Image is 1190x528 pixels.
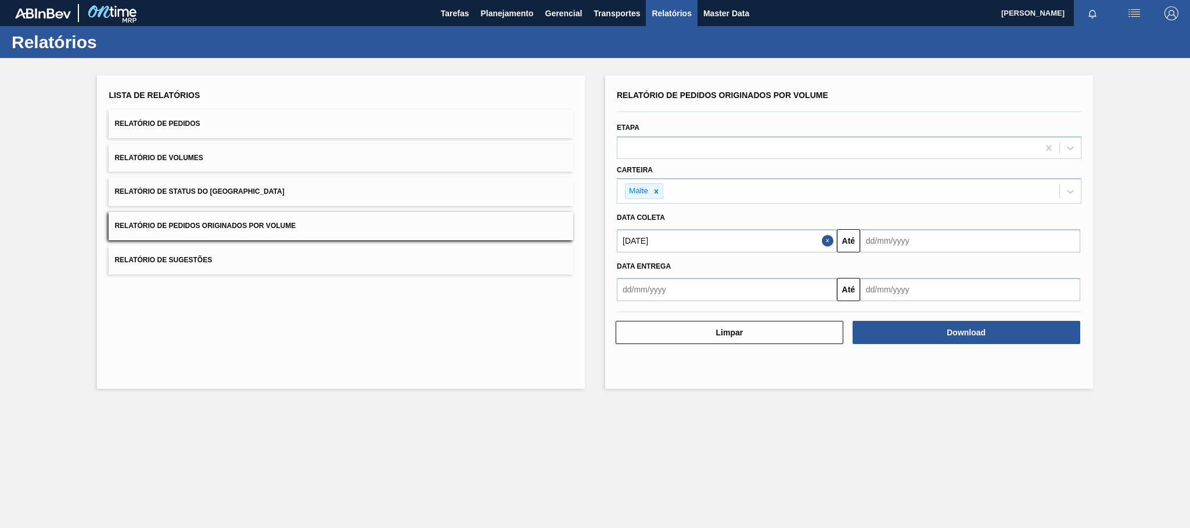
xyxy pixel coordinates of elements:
[822,229,837,252] button: Close
[616,321,843,344] button: Limpar
[1127,6,1141,20] img: userActions
[109,246,573,274] button: Relatório de Sugestões
[114,222,296,230] span: Relatório de Pedidos Originados por Volume
[1164,6,1178,20] img: Logout
[594,6,640,20] span: Transportes
[109,144,573,172] button: Relatório de Volumes
[617,214,665,222] span: Data coleta
[617,166,653,174] label: Carteira
[853,321,1080,344] button: Download
[1074,5,1111,21] button: Notificações
[114,154,203,162] span: Relatório de Volumes
[617,262,671,270] span: Data entrega
[545,6,583,20] span: Gerencial
[109,212,573,240] button: Relatório de Pedidos Originados por Volume
[703,6,749,20] span: Master Data
[109,91,200,100] span: Lista de Relatórios
[625,184,650,198] div: Malte
[617,229,837,252] input: dd/mm/yyyy
[617,91,828,100] span: Relatório de Pedidos Originados por Volume
[480,6,533,20] span: Planejamento
[837,229,860,252] button: Até
[109,110,573,138] button: Relatório de Pedidos
[860,278,1080,301] input: dd/mm/yyyy
[837,278,860,301] button: Até
[114,120,200,128] span: Relatório de Pedidos
[441,6,469,20] span: Tarefas
[15,8,71,19] img: TNhmsLtSVTkK8tSr43FrP2fwEKptu5GPRR3wAAAABJRU5ErkJggg==
[617,278,837,301] input: dd/mm/yyyy
[12,35,218,49] h1: Relatórios
[860,229,1080,252] input: dd/mm/yyyy
[617,124,639,132] label: Etapa
[114,187,284,196] span: Relatório de Status do [GEOGRAPHIC_DATA]
[114,256,212,264] span: Relatório de Sugestões
[109,178,573,206] button: Relatório de Status do [GEOGRAPHIC_DATA]
[652,6,691,20] span: Relatórios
